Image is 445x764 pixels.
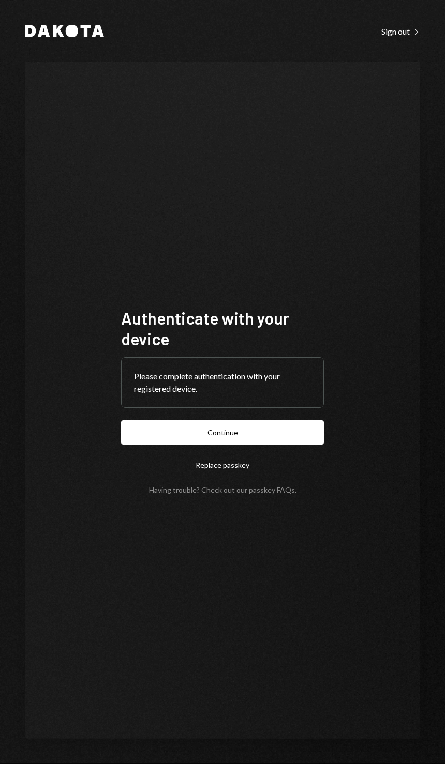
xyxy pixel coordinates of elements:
a: passkey FAQs [249,485,295,495]
div: Having trouble? Check out our . [149,485,296,494]
a: Sign out [381,25,420,37]
div: Sign out [381,26,420,37]
button: Continue [121,420,324,445]
div: Please complete authentication with your registered device. [134,370,311,395]
h1: Authenticate with your device [121,308,324,349]
button: Replace passkey [121,453,324,477]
